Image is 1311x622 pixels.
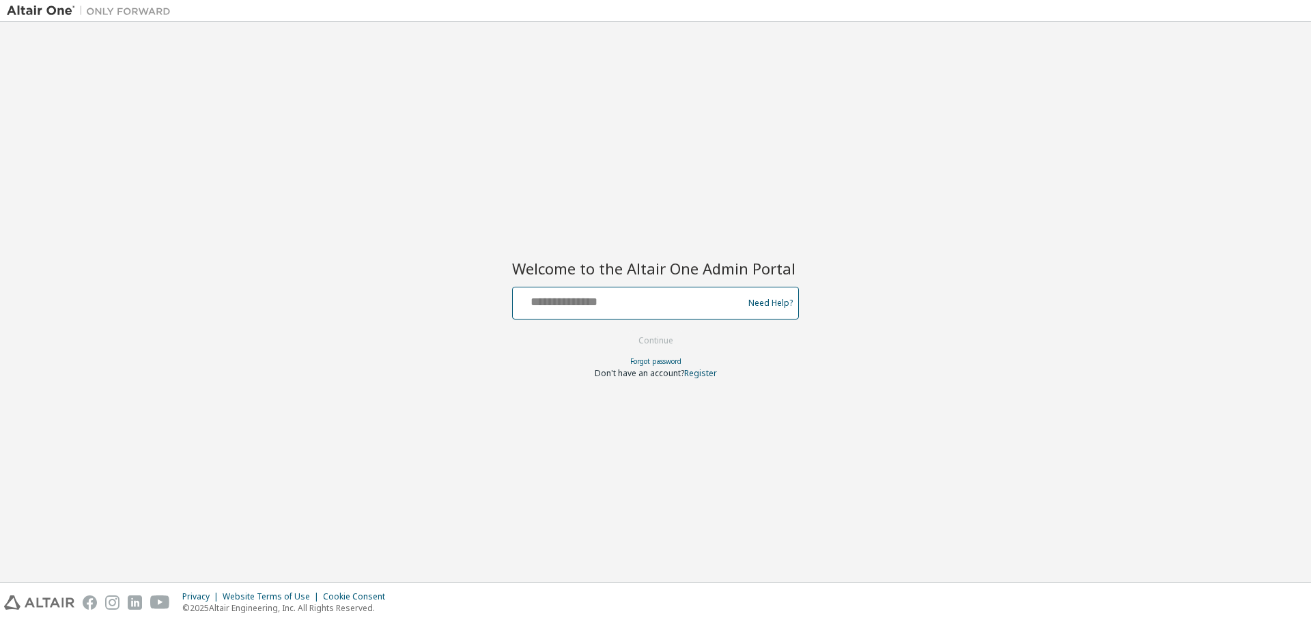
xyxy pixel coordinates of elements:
div: Website Terms of Use [223,591,323,602]
p: © 2025 Altair Engineering, Inc. All Rights Reserved. [182,602,393,614]
img: instagram.svg [105,595,119,610]
a: Need Help? [748,302,793,303]
h2: Welcome to the Altair One Admin Portal [512,259,799,278]
a: Register [684,367,717,379]
img: facebook.svg [83,595,97,610]
img: altair_logo.svg [4,595,74,610]
img: linkedin.svg [128,595,142,610]
div: Cookie Consent [323,591,393,602]
a: Forgot password [630,356,681,366]
div: Privacy [182,591,223,602]
img: youtube.svg [150,595,170,610]
img: Altair One [7,4,178,18]
span: Don't have an account? [595,367,684,379]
